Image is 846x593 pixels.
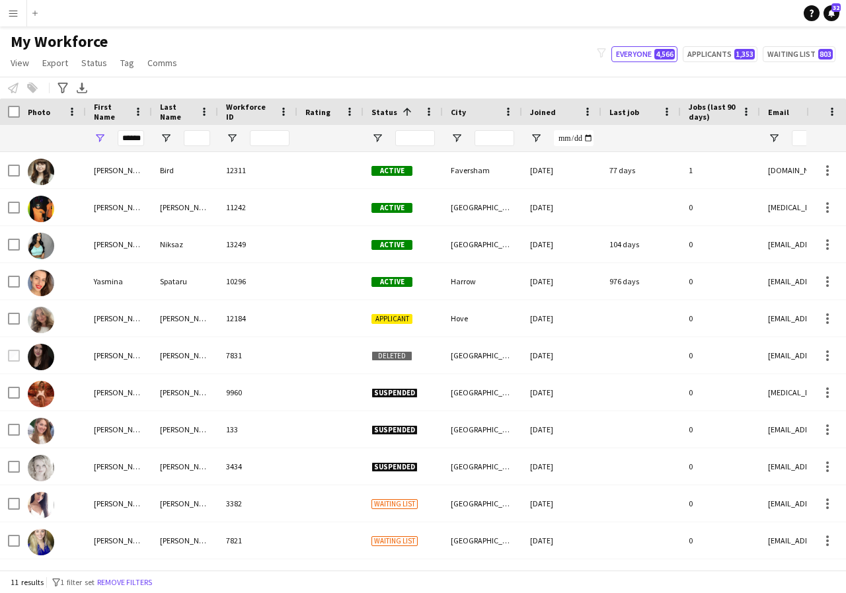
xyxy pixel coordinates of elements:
div: [DATE] [522,374,601,411]
div: Harrow [443,263,522,299]
div: Yasmina [86,263,152,299]
span: 803 [818,49,833,59]
div: 0 [681,374,760,411]
span: Workforce ID [226,102,274,122]
button: Open Filter Menu [94,132,106,144]
div: [PERSON_NAME] [86,448,152,485]
span: My Workforce [11,32,108,52]
div: [DATE] [522,263,601,299]
button: Open Filter Menu [226,132,238,144]
div: [PERSON_NAME] [86,485,152,522]
span: Last Name [160,102,194,122]
div: [GEOGRAPHIC_DATA] [443,485,522,522]
span: First Name [94,102,128,122]
a: Tag [115,54,139,71]
div: 0 [681,337,760,374]
div: Niksaz [152,226,218,262]
div: 11242 [218,189,297,225]
div: [PERSON_NAME] [152,337,218,374]
div: 0 [681,411,760,448]
div: [DATE] [522,189,601,225]
div: [PERSON_NAME] [152,374,218,411]
div: [PERSON_NAME] [152,485,218,522]
div: 0 [681,226,760,262]
span: Email [768,107,789,117]
div: 976 days [601,263,681,299]
div: 104 days [601,226,681,262]
button: Applicants1,353 [683,46,757,62]
button: Waiting list803 [763,46,835,62]
button: Open Filter Menu [371,132,383,144]
div: [DATE] [522,448,601,485]
span: Last job [609,107,639,117]
button: Everyone4,566 [611,46,677,62]
input: Last Name Filter Input [184,130,210,146]
span: Suspended [371,388,418,398]
span: Suspended [371,425,418,435]
div: [PERSON_NAME] [86,374,152,411]
div: Spataru [152,263,218,299]
span: Active [371,277,412,287]
span: Export [42,57,68,69]
div: [DATE] [522,411,601,448]
span: Status [371,107,397,117]
div: [PERSON_NAME] [152,300,218,336]
span: 4,566 [654,49,675,59]
img: Yasmin Simms [28,492,54,518]
div: 0 [681,300,760,336]
div: [DATE] [522,337,601,374]
div: Bird [152,152,218,188]
div: 12311 [218,152,297,188]
app-action-btn: Advanced filters [55,80,71,96]
span: Waiting list [371,536,418,546]
button: Open Filter Menu [530,132,542,144]
div: 10296 [218,263,297,299]
div: 133 [218,411,297,448]
img: Yasmin Niksaz [28,233,54,259]
a: Comms [142,54,182,71]
span: City [451,107,466,117]
img: Yasmin Brotherson [28,381,54,407]
img: Yasmine Parker-Johnstone [28,529,54,555]
a: 32 [824,5,839,21]
app-action-btn: Export XLSX [74,80,90,96]
div: 0 [681,448,760,485]
button: Open Filter Menu [160,132,172,144]
div: [PERSON_NAME] [86,226,152,262]
div: [PERSON_NAME] [152,522,218,559]
span: Active [371,240,412,250]
input: Workforce ID Filter Input [250,130,289,146]
span: Joined [530,107,556,117]
span: Comms [147,57,177,69]
a: Export [37,54,73,71]
span: 32 [831,3,841,12]
input: First Name Filter Input [118,130,144,146]
div: 77 days [601,152,681,188]
span: 1,353 [734,49,755,59]
div: [GEOGRAPHIC_DATA] [443,189,522,225]
div: [DATE] [522,226,601,262]
a: Status [76,54,112,71]
div: [PERSON_NAME] [86,411,152,448]
div: [DATE] [522,522,601,559]
div: [GEOGRAPHIC_DATA] [443,522,522,559]
div: 3382 [218,485,297,522]
div: 7831 [218,337,297,374]
div: [GEOGRAPHIC_DATA] [443,337,522,374]
div: [GEOGRAPHIC_DATA] [443,411,522,448]
img: Yasmina Spataru [28,270,54,296]
div: [DATE] [522,300,601,336]
div: [DATE] [522,152,601,188]
span: Rating [305,107,330,117]
div: [PERSON_NAME] [152,411,218,448]
div: 7821 [218,522,297,559]
span: Jobs (last 90 days) [689,102,736,122]
span: 1 filter set [60,577,95,587]
div: [GEOGRAPHIC_DATA] [443,226,522,262]
span: Status [81,57,107,69]
div: 0 [681,522,760,559]
div: 0 [681,485,760,522]
div: [PERSON_NAME] [152,189,218,225]
span: Deleted [371,351,412,361]
div: [PERSON_NAME] [86,522,152,559]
